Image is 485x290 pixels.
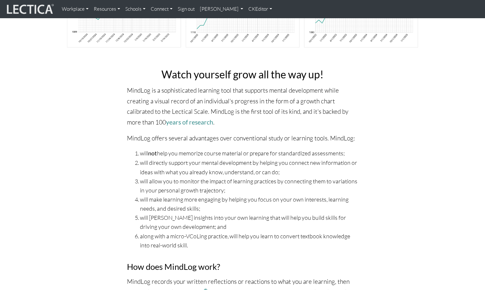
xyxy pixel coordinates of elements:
[127,85,358,128] p: MindLog is a sophisticated learning tool that supports mental development while creating a visual...
[127,262,358,271] h3: How does MindLog work?
[140,149,358,158] li: will help you memorize course material or prepare for standardized assessments;
[91,3,123,16] a: Resources
[140,158,358,176] li: will directly support your mental development by helping you connect new information or ideas wit...
[175,3,197,16] a: Sign out
[123,3,148,16] a: Schools
[59,3,91,16] a: Workplace
[246,3,275,16] a: CKEditor
[140,195,358,213] li: will make learning more engaging by helping you focus on your own interests, learning needs, and ...
[127,69,358,80] h2: Watch yourself grow all the way up!
[148,3,175,16] a: Connect
[140,177,358,195] li: will allow you to monitor the impact of learning practices by connecting them to variations in yo...
[127,133,358,144] p: MindLog offers several advantages over conventional study or learning tools. MindLog:
[140,231,358,250] li: along with a micro-VCoLing practice, will help you learn to convert textbook knowledge into real-...
[166,118,213,126] a: years of research
[197,3,246,16] a: [PERSON_NAME]
[5,3,54,15] img: lecticalive
[148,150,157,157] strong: not
[140,213,358,231] li: will [PERSON_NAME] insights into your own learning that will help you build skills for driving yo...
